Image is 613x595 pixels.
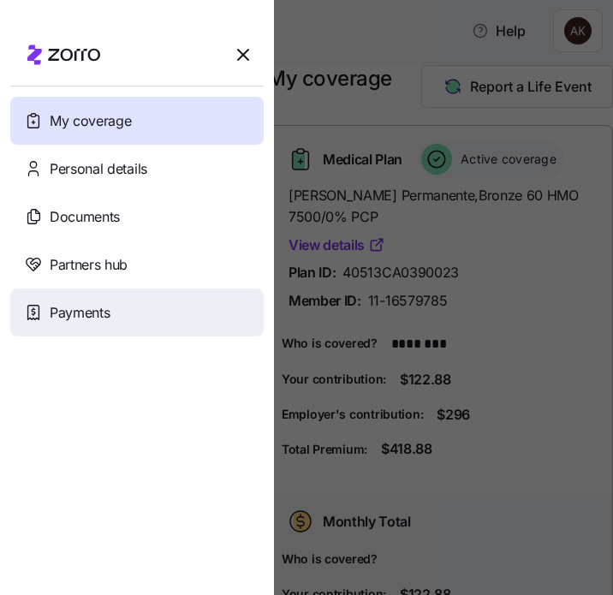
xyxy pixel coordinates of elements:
span: Partners hub [50,254,128,276]
a: Documents [10,193,264,241]
a: My coverage [10,97,264,145]
a: Partners hub [10,241,264,289]
span: Payments [50,302,110,324]
span: My coverage [50,110,131,132]
span: Documents [50,206,120,228]
span: Personal details [50,158,147,180]
a: Payments [10,289,264,336]
a: Personal details [10,145,264,193]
